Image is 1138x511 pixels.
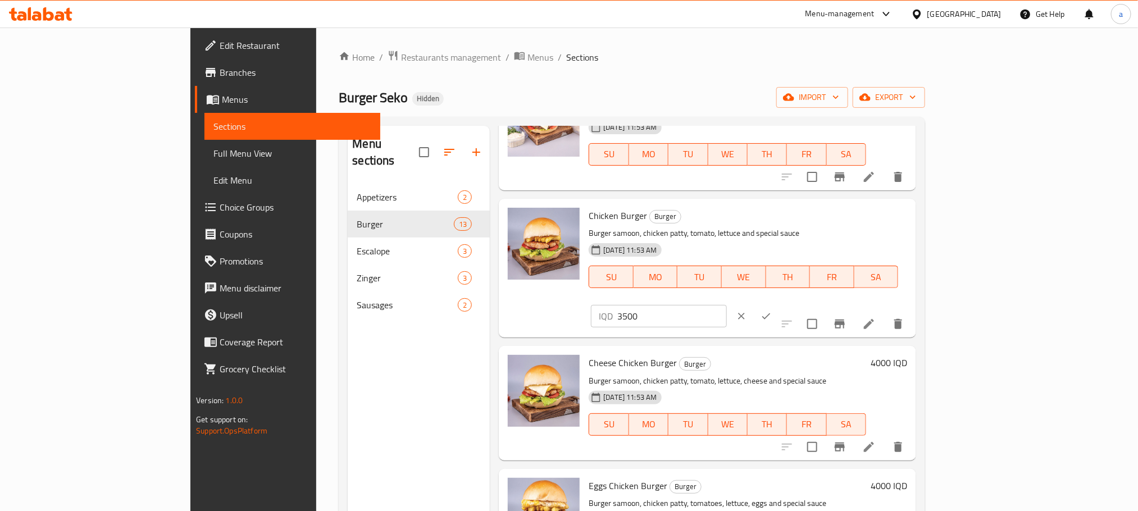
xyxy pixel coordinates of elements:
div: Burger [649,210,681,223]
button: TU [668,143,708,166]
a: Coverage Report [195,328,380,355]
span: WE [726,269,762,285]
button: WE [708,413,748,436]
span: import [785,90,839,104]
span: Branches [220,66,371,79]
div: Zinger3 [348,264,490,291]
button: delete [885,311,912,337]
span: Coupons [220,227,371,241]
button: SA [854,266,899,288]
button: TH [748,143,787,166]
input: Please enter price [617,305,726,327]
h6: 4000 IQD [871,355,907,371]
span: SA [831,146,862,162]
div: items [458,244,472,258]
img: Cheese Chicken Burger [508,355,580,427]
a: Choice Groups [195,194,380,221]
span: Select to update [800,435,824,459]
button: Branch-specific-item [826,434,853,460]
button: SU [589,143,629,166]
span: Burger [670,480,701,493]
span: TU [682,269,717,285]
span: WE [713,146,743,162]
span: FR [791,416,822,432]
div: Hidden [412,92,444,106]
nav: Menu sections [348,179,490,323]
a: Menu disclaimer [195,275,380,302]
span: Select to update [800,165,824,189]
button: MO [629,143,668,166]
span: Menu disclaimer [220,281,371,295]
span: Menus [222,93,371,106]
span: TH [771,269,806,285]
span: 3 [458,246,471,257]
span: SA [859,269,894,285]
div: Appetizers2 [348,184,490,211]
span: 2 [458,300,471,311]
span: MO [634,416,664,432]
a: Branches [195,59,380,86]
a: Promotions [195,248,380,275]
span: Chicken Burger [589,207,647,224]
span: MO [638,269,673,285]
button: Branch-specific-item [826,311,853,337]
span: 13 [454,219,471,230]
span: 2 [458,192,471,203]
button: TH [766,266,811,288]
span: Restaurants management [401,51,501,64]
span: export [862,90,916,104]
span: Sausages [357,298,458,312]
button: TU [668,413,708,436]
span: Promotions [220,254,371,268]
span: Grocery Checklist [220,362,371,376]
div: items [458,190,472,204]
a: Restaurants management [388,50,501,65]
button: Branch-specific-item [826,163,853,190]
a: Edit menu item [862,317,876,331]
span: Cheese Chicken Burger [589,354,677,371]
span: Burger [680,358,711,371]
span: SU [594,416,624,432]
span: Full Menu View [213,147,371,160]
button: delete [885,434,912,460]
span: Sections [566,51,598,64]
span: Choice Groups [220,200,371,214]
li: / [379,51,383,64]
button: SU [589,413,629,436]
div: Zinger [357,271,458,285]
span: 1.0.0 [225,393,243,408]
button: MO [634,266,678,288]
p: Burger samoon, chicken patty, tomatoes, lettuce, eggs and special sauce [589,496,866,510]
span: Get support on: [196,412,248,427]
span: a [1119,8,1123,20]
button: WE [722,266,766,288]
span: Sections [213,120,371,133]
span: Burger [357,217,454,231]
h6: 4000 IQD [871,478,907,494]
span: Escalope [357,244,458,258]
button: clear [729,304,754,328]
div: Menu-management [805,7,875,21]
a: Edit menu item [862,440,876,454]
button: FR [787,143,826,166]
button: MO [629,413,668,436]
span: Eggs Chicken Burger [589,477,667,494]
span: 3 [458,273,471,284]
div: items [454,217,472,231]
span: Menus [527,51,553,64]
div: items [458,271,472,285]
span: Version: [196,393,224,408]
span: Appetizers [357,190,458,204]
a: Edit menu item [862,170,876,184]
img: Chicken Burger [508,208,580,280]
button: export [853,87,925,108]
button: TU [677,266,722,288]
a: Menus [195,86,380,113]
span: FR [814,269,850,285]
button: FR [810,266,854,288]
span: Upsell [220,308,371,322]
button: SA [827,143,866,166]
